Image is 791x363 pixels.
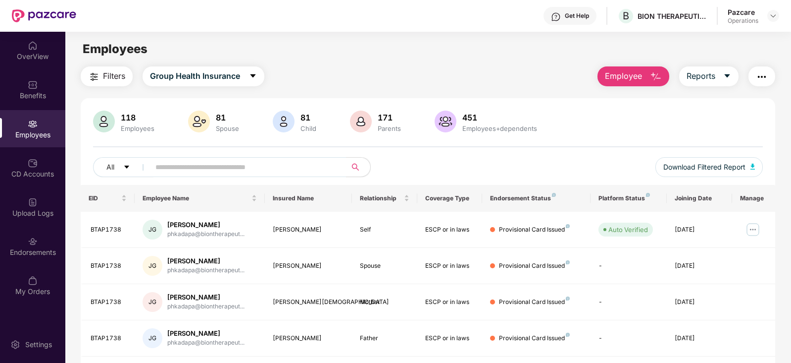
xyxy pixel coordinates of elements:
[425,298,475,307] div: ESCP or in laws
[83,42,148,56] span: Employees
[167,266,245,275] div: phkadapa@biontherapeut...
[123,164,130,172] span: caret-down
[499,261,570,271] div: Provisional Card Issued
[425,334,475,343] div: ESCP or in laws
[352,185,417,212] th: Relationship
[605,70,642,82] span: Employee
[750,164,755,170] img: svg+xml;base64,PHN2ZyB4bWxucz0iaHR0cDovL3d3dy53My5vcmcvMjAwMC9zdmciIHhtbG5zOnhsaW5rPSJodHRwOi8vd3...
[93,111,115,132] img: svg+xml;base64,PHN2ZyB4bWxucz0iaHR0cDovL3d3dy53My5vcmcvMjAwMC9zdmciIHhtbG5zOnhsaW5rPSJodHRwOi8vd3...
[591,284,667,320] td: -
[273,225,344,235] div: [PERSON_NAME]
[28,197,38,207] img: svg+xml;base64,PHN2ZyBpZD0iVXBsb2FkX0xvZ3MiIGRhdGEtbmFtZT0iVXBsb2FkIExvZ3MiIHhtbG5zPSJodHRwOi8vd3...
[28,158,38,168] img: svg+xml;base64,PHN2ZyBpZD0iQ0RfQWNjb3VudHMiIGRhdGEtbmFtZT0iQ0QgQWNjb3VudHMiIHhtbG5zPSJodHRwOi8vd3...
[675,261,724,271] div: [DATE]
[167,293,245,302] div: [PERSON_NAME]
[135,185,265,212] th: Employee Name
[28,119,38,129] img: svg+xml;base64,PHN2ZyBpZD0iRW1wbG95ZWVzIiB4bWxucz0iaHR0cDovL3d3dy53My5vcmcvMjAwMC9zdmciIHdpZHRoPS...
[119,113,156,122] div: 118
[663,162,745,173] span: Download Filtered Report
[91,334,127,343] div: BTAP1738
[360,334,409,343] div: Father
[728,17,758,25] div: Operations
[566,224,570,228] img: svg+xml;base64,PHN2ZyB4bWxucz0iaHR0cDovL3d3dy53My5vcmcvMjAwMC9zdmciIHdpZHRoPSI4IiBoZWlnaHQ9IjgiIH...
[769,12,777,20] img: svg+xml;base64,PHN2ZyBpZD0iRHJvcGRvd24tMzJ4MzIiIHhtbG5zPSJodHRwOi8vd3d3LnczLm9yZy8yMDAwL3N2ZyIgd2...
[91,261,127,271] div: BTAP1738
[150,70,240,82] span: Group Health Insurance
[214,124,241,132] div: Spouse
[249,72,257,81] span: caret-down
[360,298,409,307] div: Mother
[143,256,162,276] div: JG
[10,340,20,350] img: svg+xml;base64,PHN2ZyBpZD0iU2V0dGluZy0yMHgyMCIgeG1sbnM9Imh0dHA6Ly93d3cudzMub3JnLzIwMDAvc3ZnIiB3aW...
[167,230,245,239] div: phkadapa@biontherapeut...
[143,220,162,240] div: JG
[298,113,318,122] div: 81
[675,298,724,307] div: [DATE]
[376,124,403,132] div: Parents
[425,261,475,271] div: ESCP or in laws
[167,256,245,266] div: [PERSON_NAME]
[81,66,133,86] button: Filters
[646,193,650,197] img: svg+xml;base64,PHN2ZyB4bWxucz0iaHR0cDovL3d3dy53My5vcmcvMjAwMC9zdmciIHdpZHRoPSI4IiBoZWlnaHQ9IjgiIH...
[360,194,402,202] span: Relationship
[638,11,707,21] div: BION THERAPEUTICS ([GEOGRAPHIC_DATA]) PRIVATE LIMITED
[679,66,739,86] button: Reportscaret-down
[106,162,114,173] span: All
[88,71,100,83] img: svg+xml;base64,PHN2ZyB4bWxucz0iaHR0cDovL3d3dy53My5vcmcvMjAwMC9zdmciIHdpZHRoPSIyNCIgaGVpZ2h0PSIyNC...
[143,66,264,86] button: Group Health Insurancecaret-down
[687,70,715,82] span: Reports
[93,157,153,177] button: Allcaret-down
[119,124,156,132] div: Employees
[435,111,456,132] img: svg+xml;base64,PHN2ZyB4bWxucz0iaHR0cDovL3d3dy53My5vcmcvMjAwMC9zdmciIHhtbG5zOnhsaW5rPSJodHRwOi8vd3...
[273,261,344,271] div: [PERSON_NAME]
[91,298,127,307] div: BTAP1738
[188,111,210,132] img: svg+xml;base64,PHN2ZyB4bWxucz0iaHR0cDovL3d3dy53My5vcmcvMjAwMC9zdmciIHhtbG5zOnhsaW5rPSJodHRwOi8vd3...
[28,80,38,90] img: svg+xml;base64,PHN2ZyBpZD0iQmVuZWZpdHMiIHhtbG5zPSJodHRwOi8vd3d3LnczLm9yZy8yMDAwL3N2ZyIgd2lkdGg9Ij...
[608,225,648,235] div: Auto Verified
[598,194,659,202] div: Platform Status
[675,225,724,235] div: [DATE]
[167,220,245,230] div: [PERSON_NAME]
[460,113,539,122] div: 451
[214,113,241,122] div: 81
[28,276,38,286] img: svg+xml;base64,PHN2ZyBpZD0iTXlfT3JkZXJzIiBkYXRhLW5hbWU9Ik15IE9yZGVycyIgeG1sbnM9Imh0dHA6Ly93d3cudz...
[655,157,763,177] button: Download Filtered Report
[650,71,662,83] img: svg+xml;base64,PHN2ZyB4bWxucz0iaHR0cDovL3d3dy53My5vcmcvMjAwMC9zdmciIHhtbG5zOnhsaW5rPSJodHRwOi8vd3...
[675,334,724,343] div: [DATE]
[551,12,561,22] img: svg+xml;base64,PHN2ZyBpZD0iSGVscC0zMngzMiIgeG1sbnM9Imh0dHA6Ly93d3cudzMub3JnLzIwMDAvc3ZnIiB3aWR0aD...
[143,194,249,202] span: Employee Name
[566,260,570,264] img: svg+xml;base64,PHN2ZyB4bWxucz0iaHR0cDovL3d3dy53My5vcmcvMjAwMC9zdmciIHdpZHRoPSI4IiBoZWlnaHQ9IjgiIH...
[667,185,732,212] th: Joining Date
[143,328,162,348] div: JG
[425,225,475,235] div: ESCP or in laws
[591,248,667,284] td: -
[350,111,372,132] img: svg+xml;base64,PHN2ZyB4bWxucz0iaHR0cDovL3d3dy53My5vcmcvMjAwMC9zdmciIHhtbG5zOnhsaW5rPSJodHRwOi8vd3...
[565,12,589,20] div: Get Help
[376,113,403,122] div: 171
[91,225,127,235] div: BTAP1738
[460,124,539,132] div: Employees+dependents
[346,157,371,177] button: search
[22,340,55,350] div: Settings
[591,320,667,357] td: -
[490,194,583,202] div: Endorsement Status
[566,333,570,337] img: svg+xml;base64,PHN2ZyB4bWxucz0iaHR0cDovL3d3dy53My5vcmcvMjAwMC9zdmciIHdpZHRoPSI4IiBoZWlnaHQ9IjgiIH...
[28,237,38,246] img: svg+xml;base64,PHN2ZyBpZD0iRW5kb3JzZW1lbnRzIiB4bWxucz0iaHR0cDovL3d3dy53My5vcmcvMjAwMC9zdmciIHdpZH...
[499,298,570,307] div: Provisional Card Issued
[273,298,344,307] div: [PERSON_NAME][DEMOGRAPHIC_DATA]
[81,185,135,212] th: EID
[566,297,570,301] img: svg+xml;base64,PHN2ZyB4bWxucz0iaHR0cDovL3d3dy53My5vcmcvMjAwMC9zdmciIHdpZHRoPSI4IiBoZWlnaHQ9IjgiIH...
[723,72,731,81] span: caret-down
[273,111,295,132] img: svg+xml;base64,PHN2ZyB4bWxucz0iaHR0cDovL3d3dy53My5vcmcvMjAwMC9zdmciIHhtbG5zOnhsaW5rPSJodHRwOi8vd3...
[12,9,76,22] img: New Pazcare Logo
[499,225,570,235] div: Provisional Card Issued
[732,185,776,212] th: Manage
[499,334,570,343] div: Provisional Card Issued
[167,302,245,311] div: phkadapa@biontherapeut...
[28,41,38,51] img: svg+xml;base64,PHN2ZyBpZD0iSG9tZSIgeG1sbnM9Imh0dHA6Ly93d3cudzMub3JnLzIwMDAvc3ZnIiB3aWR0aD0iMjAiIG...
[346,163,365,171] span: search
[265,185,351,212] th: Insured Name
[298,124,318,132] div: Child
[360,261,409,271] div: Spouse
[89,194,120,202] span: EID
